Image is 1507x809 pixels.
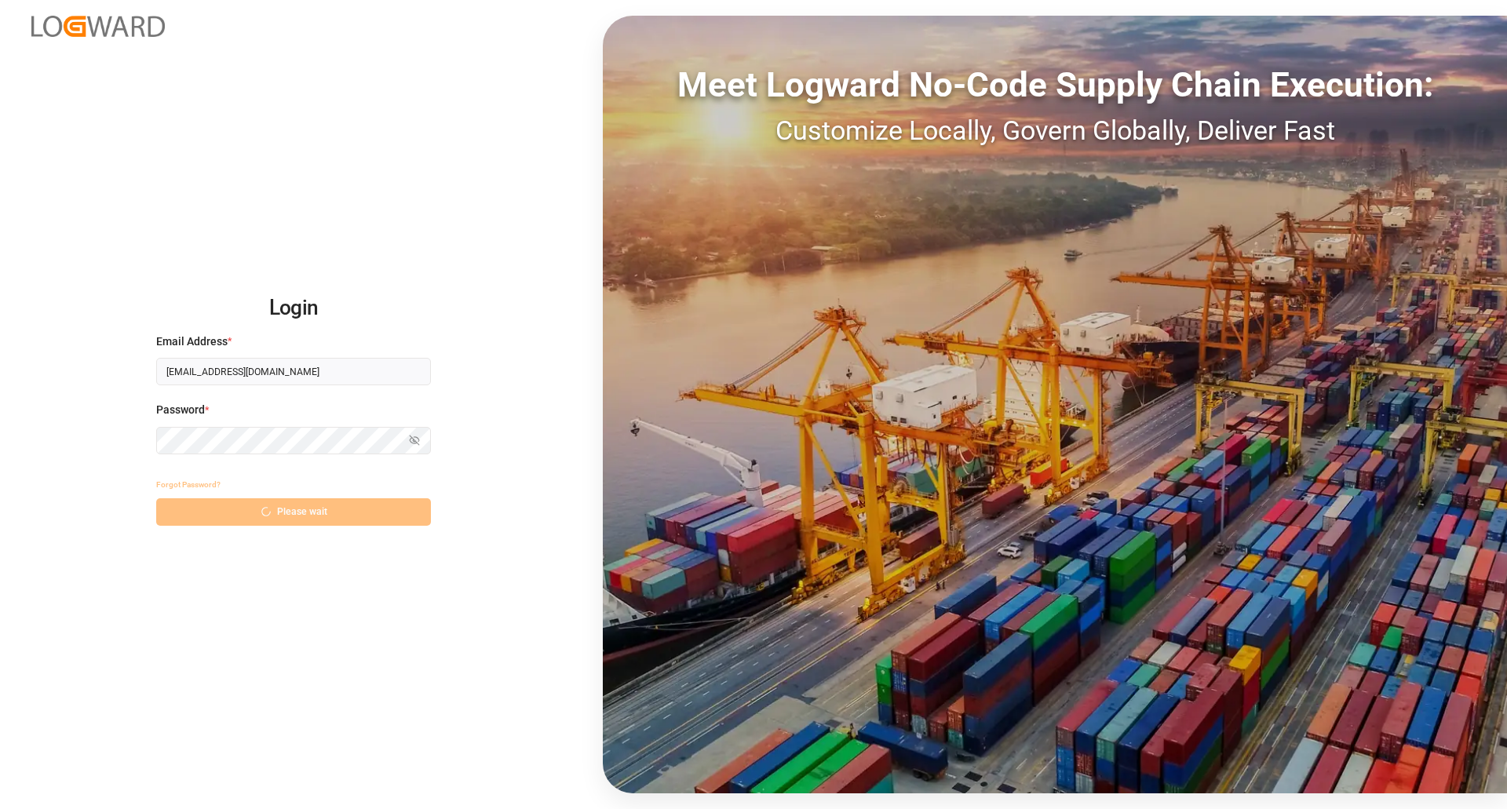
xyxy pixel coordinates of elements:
span: Password [156,402,205,418]
div: Meet Logward No-Code Supply Chain Execution: [603,59,1507,111]
div: Customize Locally, Govern Globally, Deliver Fast [603,111,1507,151]
span: Email Address [156,333,228,350]
h2: Login [156,283,431,333]
input: Enter your email [156,358,431,385]
img: Logward_new_orange.png [31,16,165,37]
